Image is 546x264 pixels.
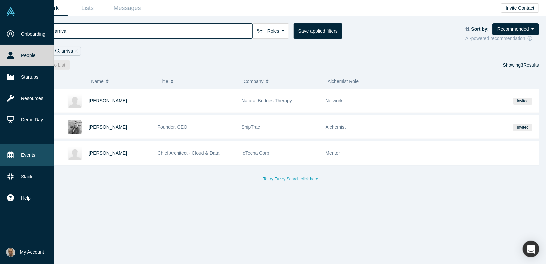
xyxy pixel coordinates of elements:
[68,94,82,108] img: Sebastian Beca's Profile Image
[244,74,264,88] span: Company
[6,248,15,257] img: Yaroslav Parkhisenko's Account
[52,47,81,56] div: arriva
[521,62,539,68] span: Results
[252,23,289,39] button: Roles
[39,60,70,70] button: Add to List
[89,124,127,130] a: [PERSON_NAME]
[294,23,342,39] button: Save applied filters
[91,74,153,88] button: Name
[244,74,321,88] button: Company
[503,60,539,70] div: Showing
[89,98,127,103] a: [PERSON_NAME]
[68,120,82,134] img: Aly Hancock's Profile Image
[6,248,44,257] button: My Account
[513,124,532,131] span: Invited
[54,23,252,39] input: Search by name, title, company, summary, expertise, investment criteria or topics of focus
[242,124,260,130] span: ShipTrac
[326,124,346,130] span: Alchemist
[158,150,220,156] span: Chief Architect - Cloud & Data
[471,26,489,32] strong: Sort by:
[21,195,31,202] span: Help
[501,3,539,13] button: Invite Contact
[521,62,524,68] strong: 3
[89,150,127,156] a: [PERSON_NAME]
[259,175,323,183] button: To try Fuzzy Search click here
[160,74,237,88] button: Title
[326,150,340,156] span: Mentor
[158,124,188,130] span: Founder, CEO
[492,23,539,35] button: Recommended
[513,98,532,105] span: Invited
[20,249,44,256] span: My Account
[91,74,103,88] span: Name
[107,0,147,16] a: Messages
[73,47,78,55] button: Remove Filter
[242,150,269,156] span: IoTecha Corp
[160,74,168,88] span: Title
[328,79,359,84] span: Alchemist Role
[242,98,292,103] span: Natural Bridges Therapy
[6,7,15,16] img: Alchemist Vault Logo
[326,98,343,103] span: Network
[68,146,82,160] img: Wlodek Kubalski's Profile Image
[465,35,539,42] div: AI-powered recommendation
[68,0,107,16] a: Lists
